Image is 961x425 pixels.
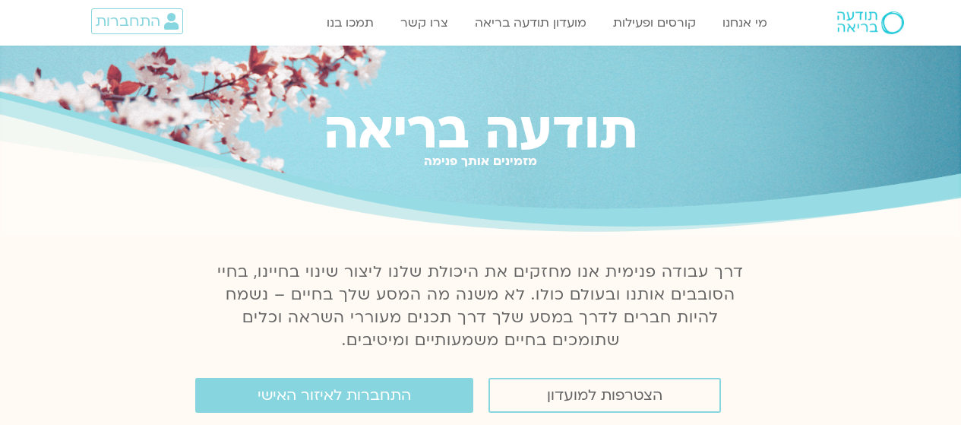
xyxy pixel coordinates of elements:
img: תודעה בריאה [837,11,904,34]
span: התחברות [96,13,160,30]
span: הצטרפות למועדון [547,387,662,404]
a: התחברות [91,8,183,34]
a: תמכו בנו [319,8,381,37]
a: מועדון תודעה בריאה [467,8,594,37]
p: דרך עבודה פנימית אנו מחזקים את היכולת שלנו ליצור שינוי בחיינו, בחיי הסובבים אותנו ובעולם כולו. לא... [209,261,753,352]
a: הצטרפות למועדון [488,378,721,413]
a: צרו קשר [393,8,456,37]
a: מי אנחנו [715,8,775,37]
a: קורסים ופעילות [605,8,703,37]
span: התחברות לאיזור האישי [258,387,411,404]
a: התחברות לאיזור האישי [195,378,473,413]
